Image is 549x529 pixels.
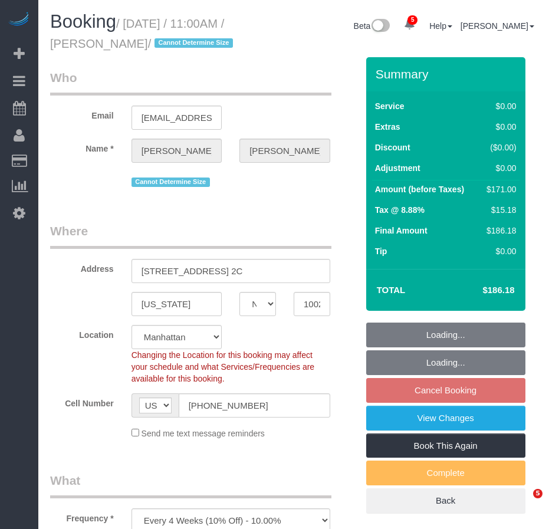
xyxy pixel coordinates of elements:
span: Cannot Determine Size [132,178,210,187]
label: Service [375,100,405,112]
span: 5 [533,489,543,498]
a: Book This Again [366,433,525,458]
span: / [148,37,236,50]
legend: Where [50,222,331,249]
div: $0.00 [482,162,516,174]
div: $0.00 [482,100,516,112]
a: Back [366,488,525,513]
span: Changing the Location for this booking may affect your schedule and what Services/Frequencies are... [132,350,315,383]
input: Zip Code [294,292,330,316]
label: Adjustment [375,162,420,174]
img: New interface [370,19,390,34]
span: Cannot Determine Size [154,38,233,48]
input: City [132,292,222,316]
input: Last Name [239,139,330,163]
input: First Name [132,139,222,163]
legend: What [50,472,331,498]
div: $15.18 [482,204,516,216]
h3: Summary [376,67,520,81]
label: Address [41,259,123,275]
a: Help [429,21,452,31]
strong: Total [377,285,406,295]
label: Email [41,106,123,121]
label: Discount [375,142,410,153]
legend: Who [50,69,331,96]
label: Cell Number [41,393,123,409]
div: $186.18 [482,225,516,236]
label: Tip [375,245,387,257]
div: $171.00 [482,183,516,195]
img: Automaid Logo [7,12,31,28]
label: Frequency * [41,508,123,524]
label: Tax @ 8.88% [375,204,425,216]
span: Booking [50,11,116,32]
div: ($0.00) [482,142,516,153]
a: Beta [354,21,390,31]
input: Email [132,106,222,130]
h4: $186.18 [447,285,514,295]
label: Final Amount [375,225,428,236]
label: Location [41,325,123,341]
a: [PERSON_NAME] [461,21,534,31]
div: $0.00 [482,121,516,133]
label: Name * [41,139,123,155]
label: Amount (before Taxes) [375,183,464,195]
a: View Changes [366,406,525,431]
input: Cell Number [179,393,330,418]
label: Extras [375,121,400,133]
small: / [DATE] / 11:00AM / [PERSON_NAME] [50,17,236,50]
a: 5 [398,12,421,38]
div: $0.00 [482,245,516,257]
span: Send me text message reminders [142,429,265,438]
iframe: Intercom live chat [509,489,537,517]
span: 5 [407,15,417,25]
